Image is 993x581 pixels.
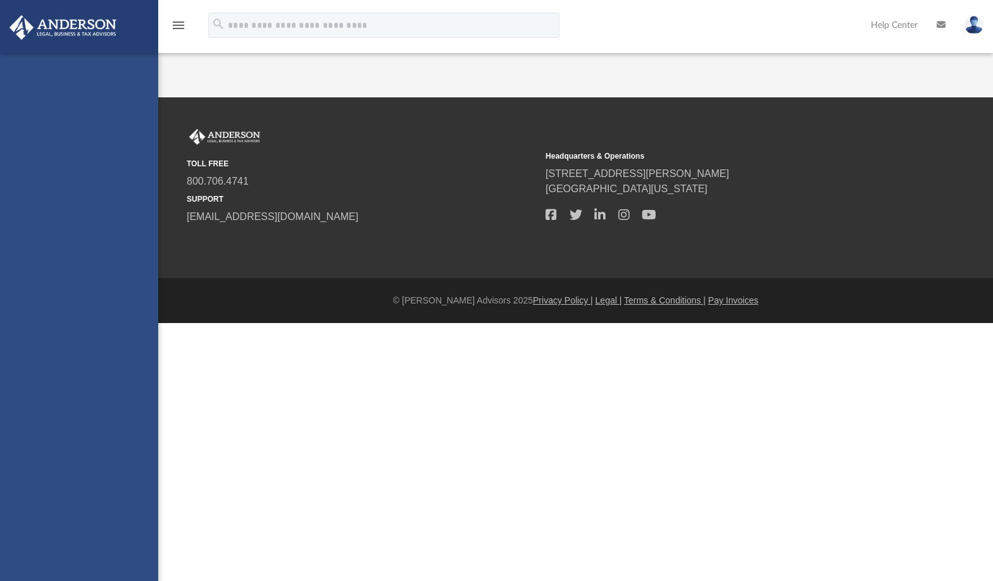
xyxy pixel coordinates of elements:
a: Legal | [596,295,622,305]
a: [STREET_ADDRESS][PERSON_NAME] [546,168,729,179]
img: User Pic [965,16,984,34]
small: Headquarters & Operations [546,150,896,162]
a: [EMAIL_ADDRESS][DOMAIN_NAME] [187,211,358,222]
img: Anderson Advisors Platinum Portal [187,129,263,145]
div: © [PERSON_NAME] Advisors 2025 [158,294,993,307]
a: Terms & Conditions | [624,295,706,305]
a: [GEOGRAPHIC_DATA][US_STATE] [546,183,708,194]
a: Privacy Policy | [533,295,593,305]
small: SUPPORT [187,193,537,205]
i: search [211,17,225,31]
a: 800.706.4741 [187,176,249,187]
img: Anderson Advisors Platinum Portal [6,15,120,40]
i: menu [171,18,186,33]
small: TOLL FREE [187,158,537,169]
a: Pay Invoices [708,295,758,305]
a: menu [171,24,186,33]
